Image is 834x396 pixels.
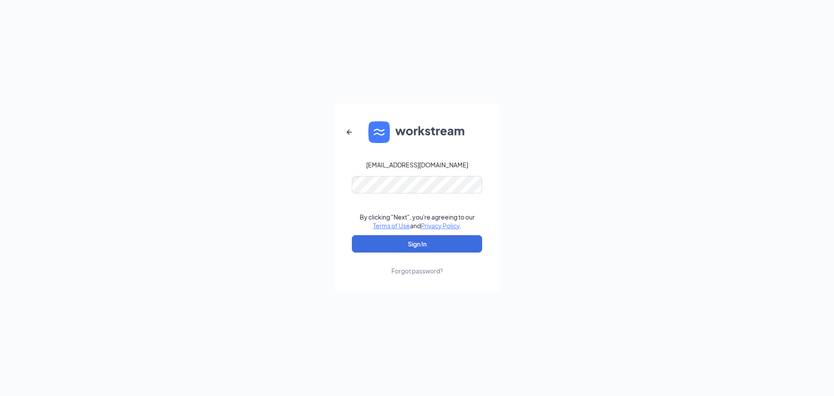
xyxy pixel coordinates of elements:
[339,122,360,143] button: ArrowLeftNew
[344,127,354,137] svg: ArrowLeftNew
[368,121,466,143] img: WS logo and Workstream text
[373,222,410,230] a: Terms of Use
[366,160,468,169] div: [EMAIL_ADDRESS][DOMAIN_NAME]
[360,213,475,230] div: By clicking "Next", you're agreeing to our and .
[391,266,443,275] div: Forgot password?
[352,235,482,253] button: Sign In
[391,253,443,275] a: Forgot password?
[421,222,460,230] a: Privacy Policy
